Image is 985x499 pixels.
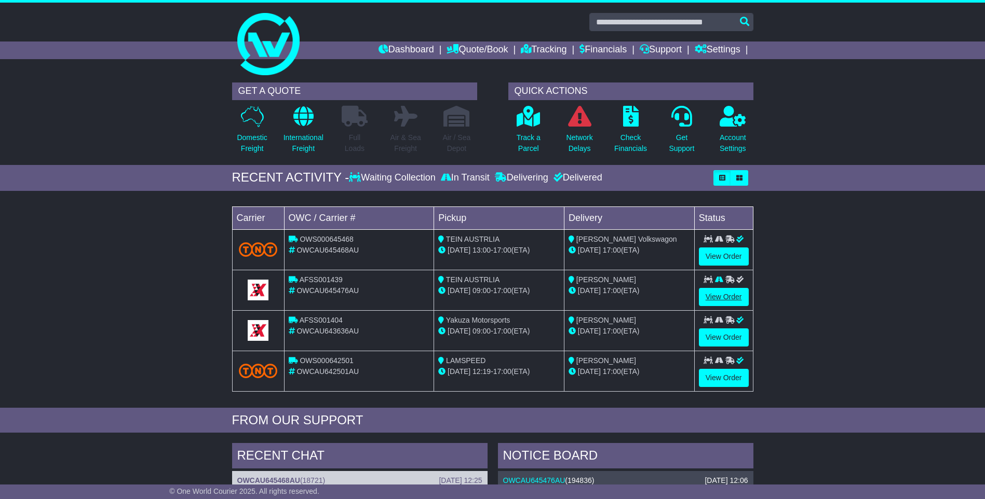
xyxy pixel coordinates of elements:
div: RECENT ACTIVITY - [232,170,349,185]
p: Get Support [669,132,694,154]
div: [DATE] 12:06 [705,476,748,485]
a: OWCAU645476AU [503,476,565,484]
img: TNT_Domestic.png [239,364,278,378]
span: [PERSON_NAME] Volkswagon [576,235,677,243]
a: Quote/Book [447,41,508,59]
span: TEIN AUSTRLIA [446,235,500,243]
div: (ETA) [569,366,690,377]
span: [PERSON_NAME] [576,356,636,365]
div: (ETA) [569,245,690,256]
div: GET A QUOTE [232,82,477,100]
div: [DATE] 12:25 [439,476,482,485]
span: Yakuza Motorsports [446,316,510,324]
span: 17:00 [603,367,621,376]
div: Delivered [551,172,602,184]
img: TNT_Domestic.png [239,242,278,256]
div: FROM OUR SUPPORT [232,413,753,428]
img: GetCarrierServiceLogo [248,280,268,300]
td: Pickup [434,206,564,229]
p: Account Settings [720,132,746,154]
a: Tracking [521,41,566,59]
span: [DATE] [578,327,601,335]
p: Domestic Freight [237,132,267,154]
span: OWS000642501 [300,356,354,365]
span: AFSS001439 [300,275,343,284]
p: Track a Parcel [517,132,541,154]
span: [DATE] [448,286,470,295]
a: InternationalFreight [283,105,324,160]
span: © One World Courier 2025. All rights reserved. [169,487,319,495]
span: [PERSON_NAME] [576,316,636,324]
td: OWC / Carrier # [284,206,434,229]
span: [DATE] [578,246,601,254]
p: Full Loads [342,132,368,154]
span: [DATE] [578,367,601,376]
span: 12:19 [473,367,491,376]
td: Delivery [564,206,694,229]
div: In Transit [438,172,492,184]
a: Financials [579,41,627,59]
p: Check Financials [614,132,647,154]
a: NetworkDelays [565,105,593,160]
div: ( ) [503,476,748,485]
span: 09:00 [473,286,491,295]
div: RECENT CHAT [232,443,488,471]
a: OWCAU645468AU [237,476,300,484]
span: TEIN AUSTRLIA [446,275,500,284]
div: - (ETA) [438,245,560,256]
span: [DATE] [448,367,470,376]
div: Waiting Collection [349,172,438,184]
td: Carrier [232,206,284,229]
span: AFSS001404 [300,316,343,324]
a: Track aParcel [516,105,541,160]
span: OWCAU643636AU [296,327,359,335]
span: 17:00 [493,246,511,254]
img: GetCarrierServiceLogo [248,320,268,341]
div: - (ETA) [438,366,560,377]
span: OWS000645468 [300,235,354,243]
span: 13:00 [473,246,491,254]
a: AccountSettings [719,105,747,160]
span: [PERSON_NAME] [576,275,636,284]
div: ( ) [237,476,482,485]
a: DomesticFreight [236,105,267,160]
span: 17:00 [603,286,621,295]
a: Dashboard [379,41,434,59]
span: 17:00 [603,327,621,335]
span: 09:00 [473,327,491,335]
div: NOTICE BOARD [498,443,753,471]
a: GetSupport [668,105,695,160]
p: Air / Sea Depot [443,132,471,154]
a: View Order [699,369,749,387]
td: Status [694,206,753,229]
span: [DATE] [578,286,601,295]
p: International Freight [284,132,323,154]
span: 17:00 [493,327,511,335]
div: (ETA) [569,285,690,296]
span: [DATE] [448,246,470,254]
span: 18721 [303,476,323,484]
span: OWCAU642501AU [296,367,359,376]
div: - (ETA) [438,326,560,337]
span: 194836 [568,476,592,484]
div: Delivering [492,172,551,184]
a: Support [640,41,682,59]
a: View Order [699,288,749,306]
div: QUICK ACTIONS [508,82,753,100]
p: Air & Sea Freight [390,132,421,154]
span: 17:00 [603,246,621,254]
span: OWCAU645476AU [296,286,359,295]
span: 17:00 [493,367,511,376]
span: OWCAU645468AU [296,246,359,254]
span: [DATE] [448,327,470,335]
a: Settings [695,41,740,59]
p: Network Delays [566,132,592,154]
div: - (ETA) [438,285,560,296]
span: LAMSPEED [446,356,485,365]
a: View Order [699,328,749,346]
a: CheckFinancials [614,105,647,160]
span: 17:00 [493,286,511,295]
div: (ETA) [569,326,690,337]
a: View Order [699,247,749,266]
